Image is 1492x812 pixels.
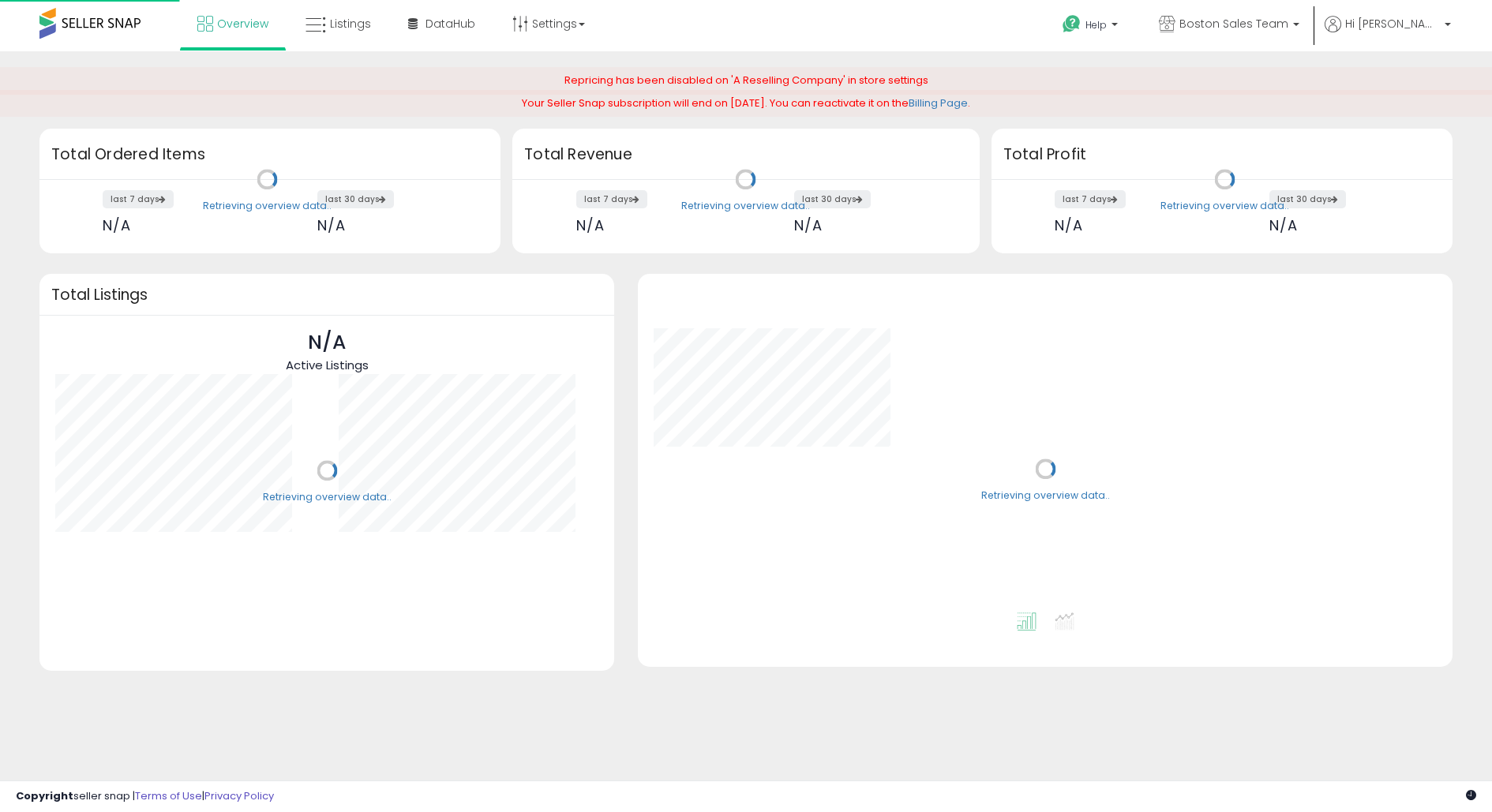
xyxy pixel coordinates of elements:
a: Help [1050,2,1134,51]
div: Retrieving overview data.. [1160,199,1289,213]
span: Listings [330,16,371,32]
span: Help [1085,18,1107,32]
span: DataHub [425,16,475,32]
div: Retrieving overview data.. [681,199,810,213]
a: Hi [PERSON_NAME] [1325,16,1451,51]
div: Retrieving overview data.. [203,199,332,213]
div: Retrieving overview data.. [263,490,392,504]
a: Billing Page [909,95,968,110]
span: Repricing has been disabled on 'A Reselling Company' in store settings [564,73,928,88]
span: Your Seller Snap subscription will end on [DATE]. You can reactivate it on the . [522,95,970,110]
span: Hi [PERSON_NAME] [1345,16,1440,32]
i: Get Help [1062,14,1082,34]
span: Boston Sales Team [1179,16,1288,32]
span: Overview [217,16,268,32]
div: Retrieving overview data.. [981,488,1110,503]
